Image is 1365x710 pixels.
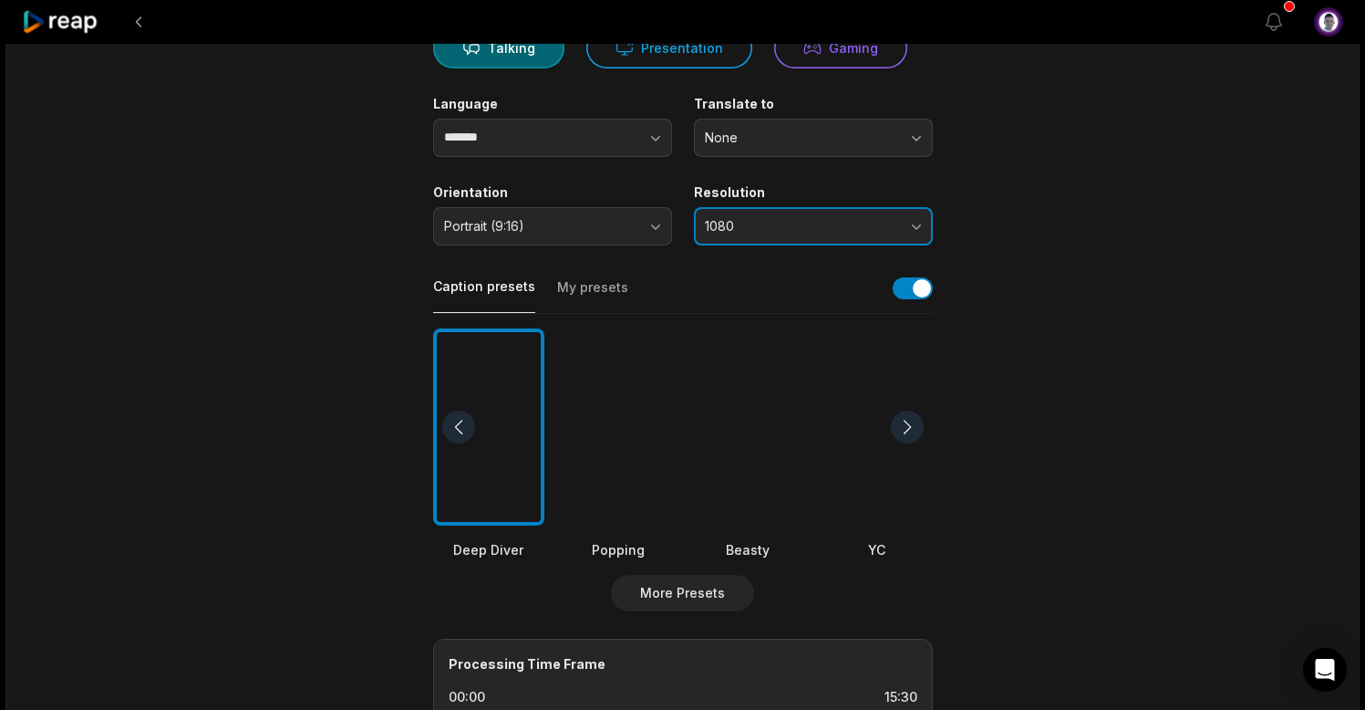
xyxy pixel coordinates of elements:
div: YC [822,540,933,559]
span: 1080 [705,218,896,235]
div: 00:00 [449,688,485,706]
button: 1080 [694,207,933,245]
div: Open Intercom Messenger [1303,648,1347,692]
button: Talking [433,27,564,68]
span: Portrait (9:16) [444,218,636,235]
div: Processing Time Frame [449,654,917,673]
button: My presets [557,278,628,313]
div: 15:30 [884,688,917,706]
button: More Presets [611,575,754,611]
label: Language [433,96,672,112]
button: Portrait (9:16) [433,207,672,245]
div: Deep Diver [433,540,544,559]
label: Resolution [694,184,933,201]
button: Caption presets [433,277,535,313]
button: Presentation [586,27,752,68]
button: None [694,119,933,157]
button: Gaming [774,27,907,68]
span: None [705,130,896,146]
label: Orientation [433,184,672,201]
label: Translate to [694,96,933,112]
div: Popping [563,540,674,559]
div: Beasty [692,540,803,559]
